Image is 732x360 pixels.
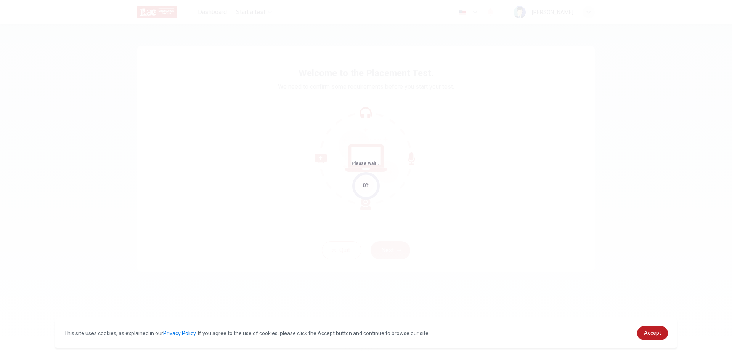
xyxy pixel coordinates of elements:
a: dismiss cookie message [637,326,668,340]
div: 0% [363,181,370,190]
div: cookieconsent [55,318,677,348]
span: This site uses cookies, as explained in our . If you agree to the use of cookies, please click th... [64,330,430,336]
span: Accept [644,330,661,336]
span: Please wait... [352,161,381,166]
a: Privacy Policy [163,330,196,336]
